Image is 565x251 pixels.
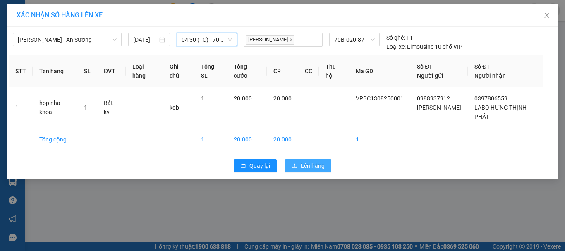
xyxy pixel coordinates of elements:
[417,63,433,70] span: Số ĐT
[474,104,527,120] span: LABO HƯNG THỊNH PHÁT
[17,11,103,19] span: XÁC NHẬN SỐ HÀNG LÊN XE
[319,55,350,87] th: Thu hộ
[246,35,294,45] span: [PERSON_NAME]
[77,55,97,87] th: SL
[227,55,266,87] th: Tổng cước
[417,104,461,111] span: [PERSON_NAME]
[386,42,406,51] span: Loại xe:
[249,161,270,170] span: Quay lại
[227,128,266,151] td: 20.000
[349,128,410,151] td: 1
[9,55,33,87] th: STT
[289,38,293,42] span: close
[194,128,227,151] td: 1
[535,4,558,27] button: Close
[298,55,319,87] th: CC
[386,33,413,42] div: 11
[97,55,126,87] th: ĐVT
[33,87,77,128] td: hop nha khoa
[201,95,204,102] span: 1
[33,55,77,87] th: Tên hàng
[334,33,375,46] span: 70B-020.87
[285,159,331,172] button: uploadLên hàng
[474,63,490,70] span: Số ĐT
[170,104,179,111] span: kdb
[9,87,33,128] td: 1
[163,55,194,87] th: Ghi chú
[543,12,550,19] span: close
[18,33,117,46] span: Châu Thành - An Sương
[234,159,277,172] button: rollbackQuay lại
[474,72,506,79] span: Người nhận
[182,33,232,46] span: 04:30 (TC) - 70B-020.87
[84,104,87,111] span: 1
[301,161,325,170] span: Lên hàng
[97,87,126,128] td: Bất kỳ
[474,95,508,102] span: 0397806559
[417,95,450,102] span: 0988937912
[349,55,410,87] th: Mã GD
[234,95,252,102] span: 20.000
[386,33,405,42] span: Số ghế:
[194,55,227,87] th: Tổng SL
[33,128,77,151] td: Tổng cộng
[133,35,157,44] input: 13/08/2025
[267,128,298,151] td: 20.000
[417,72,443,79] span: Người gửi
[386,42,462,51] div: Limousine 10 chỗ VIP
[273,95,292,102] span: 20.000
[126,55,163,87] th: Loại hàng
[292,163,297,170] span: upload
[356,95,404,102] span: VPBC1308250001
[240,163,246,170] span: rollback
[267,55,298,87] th: CR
